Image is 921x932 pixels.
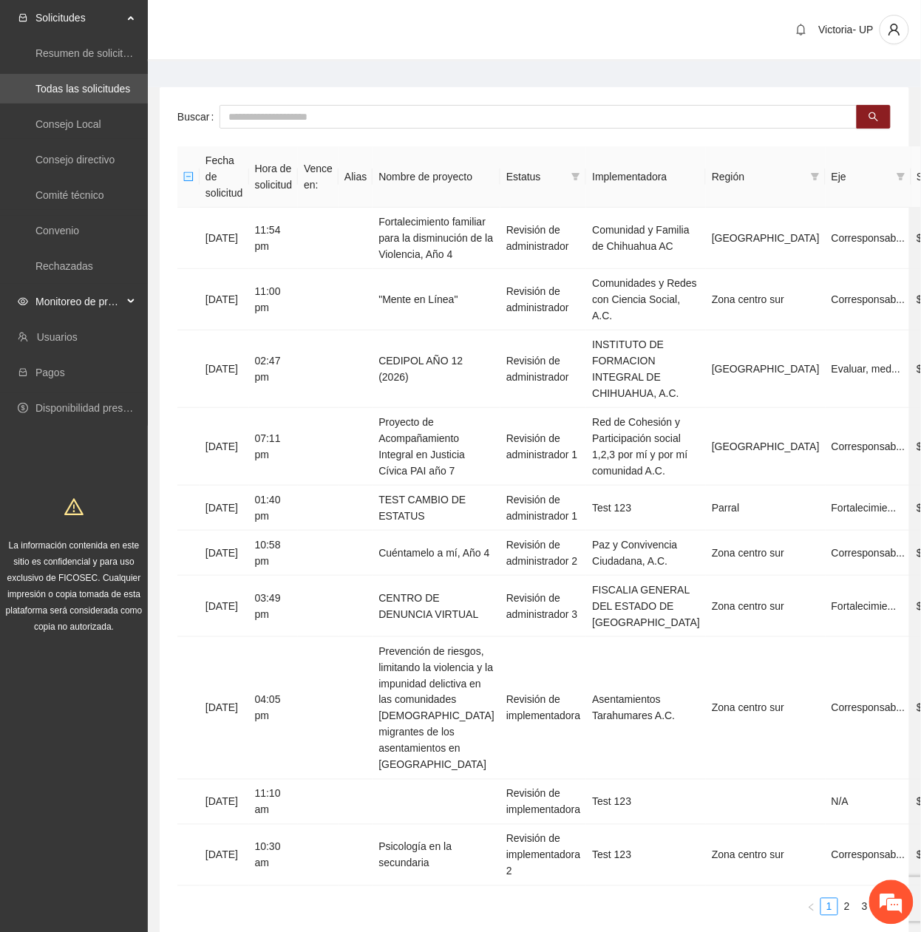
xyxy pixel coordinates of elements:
li: Previous Page [803,898,820,916]
span: filter [568,166,583,188]
td: Zona centro sur [706,637,826,780]
td: Revisión de administrador [500,269,586,330]
span: La información contenida en este sitio es confidencial y para uso exclusivo de FICOSEC. Cualquier... [6,540,143,632]
td: Revisión de implementadora [500,637,586,780]
td: Fortalecimiento familiar para la disminución de la Violencia, Año 4 [373,208,500,269]
span: warning [64,497,84,517]
td: Asentamientos Tarahumares A.C. [586,637,706,780]
td: 04:05 pm [249,637,299,780]
span: Corresponsab... [832,441,905,452]
span: search [869,112,879,123]
span: filter [897,172,905,181]
td: Zona centro sur [706,576,826,637]
td: "Mente en Línea" [373,269,500,330]
td: [DATE] [200,486,249,531]
textarea: Escriba su mensaje y pulse “Intro” [7,404,282,455]
span: minus-square [183,171,194,182]
td: Cuéntamelo a mí, Año 4 [373,531,500,576]
td: Zona centro sur [706,531,826,576]
td: INSTITUTO DE FORMACION INTEGRAL DE CHIHUAHUA, A.C. [586,330,706,408]
span: Corresponsab... [832,702,905,714]
span: Región [712,169,805,185]
td: 10:58 pm [249,531,299,576]
td: Comunidades y Redes con Ciencia Social, A.C. [586,269,706,330]
th: Implementadora [586,146,706,208]
a: Comité técnico [35,189,104,201]
li: 2 [838,898,856,916]
span: Corresponsab... [832,547,905,559]
td: N/A [826,780,911,825]
span: Victoria- UP [819,24,874,35]
td: Test 123 [586,780,706,825]
td: 01:40 pm [249,486,299,531]
a: Rechazadas [35,260,93,272]
td: 11:10 am [249,780,299,825]
td: Zona centro sur [706,269,826,330]
td: Prevención de riesgos, limitando la violencia y la impunidad delictiva en las comunidades [DEMOGR... [373,637,500,780]
span: Eje [832,169,891,185]
td: 02:47 pm [249,330,299,408]
td: Revisión de implementadora 2 [500,825,586,886]
span: Fortalecimie... [832,600,897,612]
th: Nombre de proyecto [373,146,500,208]
a: 3 [857,899,873,915]
li: 1 [820,898,838,916]
span: inbox [18,13,28,23]
td: 11:00 pm [249,269,299,330]
td: Revisión de administrador [500,208,586,269]
span: eye [18,296,28,307]
td: CENTRO DE DENUNCIA VIRTUAL [373,576,500,637]
td: Revisión de implementadora [500,780,586,825]
th: Vence en: [298,146,339,208]
span: Solicitudes [35,3,123,33]
li: 3 [856,898,874,916]
td: 03:49 pm [249,576,299,637]
td: Parral [706,486,826,531]
span: Corresponsab... [832,293,905,305]
td: 11:54 pm [249,208,299,269]
td: Revisión de administrador 2 [500,531,586,576]
th: Fecha de solicitud [200,146,249,208]
a: Consejo Local [35,118,101,130]
span: filter [811,172,820,181]
span: bell [790,24,812,35]
td: TEST CAMBIO DE ESTATUS [373,486,500,531]
td: [DATE] [200,576,249,637]
td: [GEOGRAPHIC_DATA] [706,208,826,269]
span: Estatus [506,169,565,185]
a: Disponibilidad presupuestal [35,402,162,414]
span: filter [894,166,908,188]
td: [DATE] [200,531,249,576]
a: Consejo directivo [35,154,115,166]
a: Todas las solicitudes [35,83,130,95]
td: [DATE] [200,330,249,408]
button: search [857,105,891,129]
span: Corresponsab... [832,849,905,861]
button: left [803,898,820,916]
td: Paz y Convivencia Ciudadana, A.C. [586,531,706,576]
a: Convenio [35,225,79,237]
td: Revisión de administrador [500,330,586,408]
td: Revisión de administrador 1 [500,486,586,531]
td: Red de Cohesión y Participación social 1,2,3 por mí y por mí comunidad A.C. [586,408,706,486]
td: 07:11 pm [249,408,299,486]
td: [GEOGRAPHIC_DATA] [706,408,826,486]
td: [DATE] [200,825,249,886]
a: 1 [821,899,837,915]
a: 2 [839,899,855,915]
span: Corresponsab... [832,232,905,244]
span: user [880,23,908,36]
span: Evaluar, med... [832,363,900,375]
button: user [880,15,909,44]
th: Alias [339,146,373,208]
td: Test 123 [586,825,706,886]
td: Proyecto de Acompañamiento Integral en Justicia Cívica PAI año 7 [373,408,500,486]
td: [DATE] [200,637,249,780]
button: bell [789,18,813,41]
div: Chatee con nosotros ahora [77,75,248,95]
span: Estamos en línea. [86,197,204,347]
td: Test 123 [586,486,706,531]
td: [DATE] [200,408,249,486]
td: CEDIPOL AÑO 12 (2026) [373,330,500,408]
div: Minimizar ventana de chat en vivo [242,7,278,43]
